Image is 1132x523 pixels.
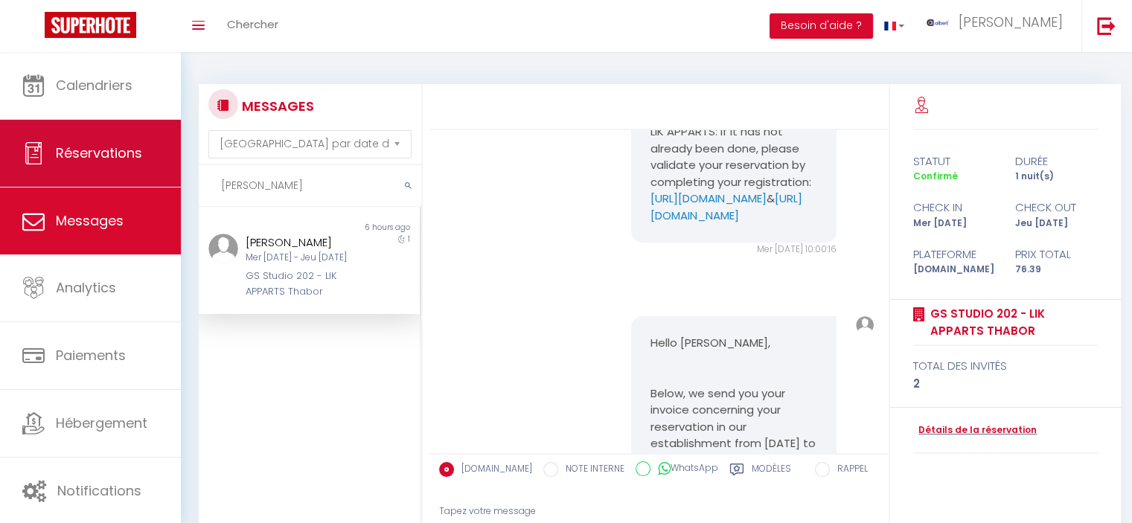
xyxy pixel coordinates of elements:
[454,462,532,478] label: [DOMAIN_NAME]
[558,462,624,478] label: NOTE INTERNE
[927,19,949,26] img: ...
[650,335,818,352] p: Hello [PERSON_NAME],
[1005,170,1107,184] div: 1 nuit(s)
[1005,199,1107,216] div: check out
[913,423,1037,437] a: Détails de la réservation
[238,89,314,123] h3: MESSAGES
[650,123,818,224] pre: LIK APPARTS: if it has not already been done, please validate your reservation by completing your...
[56,346,126,365] span: Paiements
[1097,16,1116,35] img: logout
[199,165,421,207] input: Rechercher un mot clé
[650,190,766,206] a: [URL][DOMAIN_NAME]
[904,199,1005,216] div: check in
[650,190,802,223] a: [URL][DOMAIN_NAME]
[12,6,57,51] button: Ouvrir le widget de chat LiveChat
[650,385,818,469] p: Below, we send you your invoice concerning your reservation in our establishment from [DATE] to [...
[650,461,718,478] label: WhatsApp
[830,462,868,478] label: RAPPEL
[1005,216,1107,231] div: Jeu [DATE]
[752,462,791,481] label: Modèles
[57,481,141,500] span: Notifications
[1005,263,1107,277] div: 76.39
[904,263,1005,277] div: [DOMAIN_NAME]
[770,13,873,39] button: Besoin d'aide ?
[309,222,419,234] div: 6 hours ago
[1005,153,1107,170] div: durée
[904,153,1005,170] div: statut
[913,357,1098,375] div: total des invités
[56,278,116,297] span: Analytics
[904,246,1005,263] div: Plateforme
[208,234,238,263] img: ...
[56,211,124,230] span: Messages
[56,144,142,162] span: Réservations
[959,13,1063,31] span: [PERSON_NAME]
[913,375,1098,393] div: 2
[45,12,136,38] img: Super Booking
[227,16,278,32] span: Chercher
[925,305,1098,340] a: GS Studio 202 - LIK APPARTS Thabor
[1005,246,1107,263] div: Prix total
[246,251,355,265] div: Mer [DATE] - Jeu [DATE]
[246,234,355,251] div: [PERSON_NAME]
[246,269,355,299] div: GS Studio 202 - LIK APPARTS Thabor
[904,216,1005,231] div: Mer [DATE]
[631,243,837,257] div: Mer [DATE] 10:00:16
[56,76,132,94] span: Calendriers
[856,316,874,334] img: ...
[913,170,958,182] span: Confirmé
[56,414,147,432] span: Hébergement
[408,234,410,245] span: 1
